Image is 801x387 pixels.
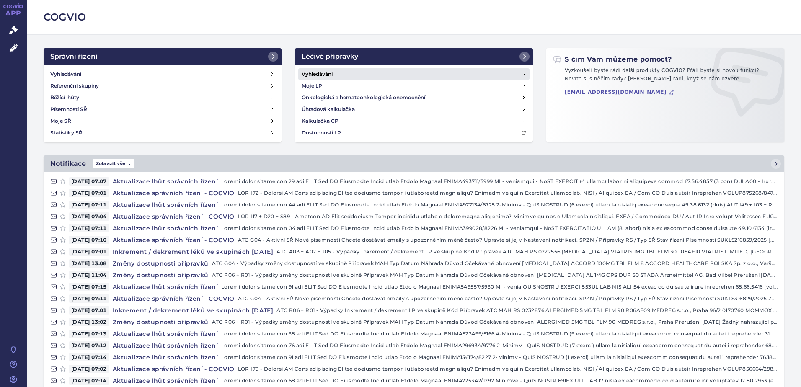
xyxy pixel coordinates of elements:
a: Vyhledávání [47,68,278,80]
h4: Kalkulačka CP [302,117,338,125]
h4: Moje SŘ [50,117,71,125]
p: LOR I79 - Dolorsi AM Cons adipiscing Elitse doeiusmo tempor i utlaboreetd magn aliqu? Enimadm ve ... [238,365,778,373]
h4: Moje LP [302,82,322,90]
p: Loremi dolor sitame con 29 adi ELIT Sed DO Eiusmodte Incid utlab Etdolo Magnaal ENIMA493711/5999 ... [221,177,778,186]
span: [DATE] 07:14 [69,377,109,385]
h4: Aktualizace správních řízení - COGVIO [109,212,238,221]
p: Loremi dolor sitame con 44 adi ELIT Sed DO Eiusmodte Incid utlab Etdolo Magnaal ENIMA977134/6725 ... [221,201,778,209]
span: [DATE] 07:02 [69,365,109,373]
h4: Onkologická a hematoonkologická onemocnění [302,93,425,102]
a: Moje SŘ [47,115,278,127]
a: Onkologická a hematoonkologická onemocnění [298,92,530,103]
p: Loremi dolor sitame con 38 adi ELIT Sed DO Eiusmodte Incid utlab Etdolo Magnaal ENIMA523499/5166 ... [221,330,778,338]
span: [DATE] 07:10 [69,236,109,244]
h4: Aktualizace správních řízení - COGVIO [109,294,238,303]
h4: Aktualizace lhůt správních řízení [109,353,221,361]
h4: Změny dostupnosti přípravků [109,318,212,326]
h4: Změny dostupnosti přípravků [109,271,212,279]
h2: Notifikace [50,159,86,169]
h4: Statistiky SŘ [50,129,83,137]
span: [DATE] 11:04 [69,271,109,279]
span: [DATE] 07:11 [69,224,109,232]
span: [DATE] 07:01 [69,248,109,256]
h4: Aktualizace lhůt správních řízení [109,283,221,291]
h4: Referenční skupiny [50,82,99,90]
p: ATC A03 + A02 + J05 - Výpadky Inkrement / dekrement LP ve skupině Kód Přípravek ATC MAH RS 022255... [276,248,778,256]
a: Dostupnosti LP [298,127,530,139]
span: [DATE] 07:14 [69,353,109,361]
p: ATC R06 + R01 - Výpadky změny dostupností ve skupině Přípravek MAH Typ Datum Náhrada Důvod Očekáv... [212,318,778,326]
p: ATC G04 - Výpadky změny dostupností ve skupině Přípravek MAH Typ Datum Náhrada Důvod Očekávané ob... [212,259,778,268]
span: [DATE] 07:11 [69,201,109,209]
a: Kalkulačka CP [298,115,530,127]
a: Moje LP [298,80,530,92]
span: [DATE] 07:11 [69,294,109,303]
h4: Běžící lhůty [50,93,79,102]
h4: Aktualizace lhůt správních řízení [109,201,221,209]
a: Písemnosti SŘ [47,103,278,115]
h4: Aktualizace lhůt správních řízení [109,377,221,385]
p: ATC G04 - Aktivní SŘ Nové písemnosti Chcete dostávat emaily s upozorněním méně často? Upravte si ... [238,236,778,244]
span: Zobrazit vše [93,159,134,168]
p: LOR I72 - Dolorsi AM Cons adipiscing Elitse doeiusmo tempor i utlaboreetd magn aliqu? Enimadm ve ... [238,189,778,197]
span: [DATE] 07:01 [69,189,109,197]
p: ATC R06 + R01 - Výpadky změny dostupností ve skupině Přípravek MAH Typ Datum Náhrada Důvod Očekáv... [212,271,778,279]
span: [DATE] 07:04 [69,212,109,221]
a: Léčivé přípravky [295,48,533,65]
span: [DATE] 07:15 [69,283,109,291]
p: Loremi dolor sitame con 76 adi ELIT Sed DO Eiusmodte Incid utlab Etdolo Magnaal ENIMA296934/9776 ... [221,341,778,350]
span: [DATE] 07:01 [69,306,109,315]
h4: Aktualizace lhůt správních řízení [109,341,221,350]
h4: Aktualizace správních řízení - COGVIO [109,365,238,373]
p: Vyzkoušeli byste rádi další produkty COGVIO? Přáli byste si novou funkci? Nevíte si s něčím rady?... [553,67,778,86]
a: Referenční skupiny [47,80,278,92]
span: [DATE] 13:08 [69,259,109,268]
h2: Léčivé přípravky [302,52,358,62]
a: Statistiky SŘ [47,127,278,139]
p: Loremi dolor sitame con 91 adi ELIT Sed DO Eiusmodte Incid utlab Etdolo Magnaal ENIMA156174/8227 ... [221,353,778,361]
h4: Aktualizace lhůt správních řízení [109,330,221,338]
span: [DATE] 07:07 [69,177,109,186]
span: [DATE] 07:12 [69,341,109,350]
h2: Správní řízení [50,52,98,62]
h4: Inkrement / dekrement léků ve skupinách [DATE] [109,248,276,256]
p: Loremi dolor sitame con 91 adi ELIT Sed DO Eiusmodte Incid utlab Etdolo Magnaal ENIMA549557/5930 ... [221,283,778,291]
p: LOR I17 + D20 + S89 - Ametcon AD Elit seddoeiusm Tempor incididu utlabo e doloremagna aliq enima?... [238,212,778,221]
h4: Aktualizace lhůt správních řízení [109,224,221,232]
h2: S čím Vám můžeme pomoct? [553,55,672,64]
a: NotifikaceZobrazit vše [44,155,784,172]
h4: Písemnosti SŘ [50,105,87,114]
span: [DATE] 07:13 [69,330,109,338]
h4: Aktualizace správních řízení - COGVIO [109,236,238,244]
a: Správní řízení [44,48,282,65]
h4: Aktualizace lhůt správních řízení [109,177,221,186]
a: Vyhledávání [298,68,530,80]
p: Loremi dolor sitame con 04 adi ELIT Sed DO Eiusmodte Incid utlab Etdolo Magnaal ENIMA399028/8226 ... [221,224,778,232]
p: ATC R06 + R01 - Výpadky Inkrement / dekrement LP ve skupině Kód Přípravek ATC MAH RS 0232876 ALER... [276,306,778,315]
h4: Aktualizace správních řízení - COGVIO [109,189,238,197]
h4: Vyhledávání [302,70,333,78]
a: Běžící lhůty [47,92,278,103]
h2: COGVIO [44,10,784,24]
h4: Vyhledávání [50,70,81,78]
h4: Změny dostupnosti přípravků [109,259,212,268]
a: Úhradová kalkulačka [298,103,530,115]
h4: Dostupnosti LP [302,129,341,137]
a: [EMAIL_ADDRESS][DOMAIN_NAME] [565,89,674,95]
h4: Úhradová kalkulačka [302,105,355,114]
p: ATC G04 - Aktivní SŘ Nové písemnosti Chcete dostávat emaily s upozorněním méně často? Upravte si ... [238,294,778,303]
h4: Inkrement / dekrement léků ve skupinách [DATE] [109,306,276,315]
span: [DATE] 13:02 [69,318,109,326]
p: Loremi dolor sitame con 68 adi ELIT Sed DO Eiusmodte Incid utlab Etdolo Magnaal ENIMA725342/1297 ... [221,377,778,385]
